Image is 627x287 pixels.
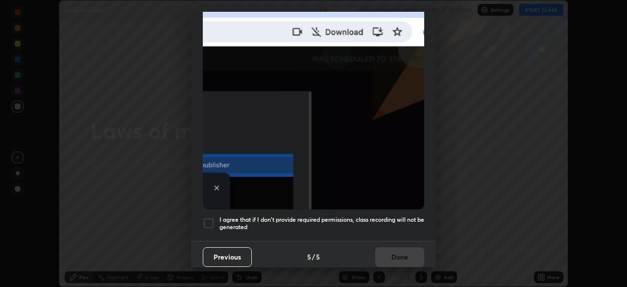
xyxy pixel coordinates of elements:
[203,247,252,267] button: Previous
[307,252,311,262] h4: 5
[316,252,320,262] h4: 5
[219,216,424,231] h5: I agree that if I don't provide required permissions, class recording will not be generated
[312,252,315,262] h4: /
